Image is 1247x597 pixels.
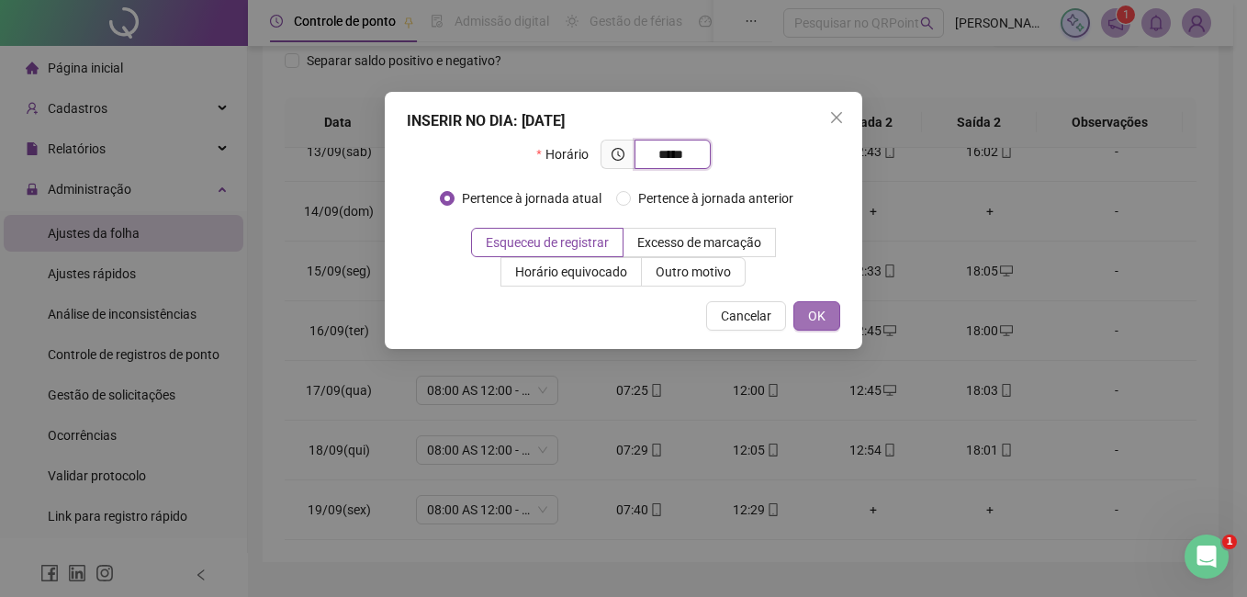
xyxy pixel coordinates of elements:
[536,140,600,169] label: Horário
[656,265,731,279] span: Outro motivo
[808,306,826,326] span: OK
[637,235,761,250] span: Excesso de marcação
[455,188,609,208] span: Pertence à jornada atual
[486,235,609,250] span: Esqueceu de registrar
[631,188,801,208] span: Pertence à jornada anterior
[515,265,627,279] span: Horário equivocado
[612,148,624,161] span: clock-circle
[721,306,771,326] span: Cancelar
[822,103,851,132] button: Close
[1185,535,1229,579] iframe: Intercom live chat
[829,110,844,125] span: close
[407,110,840,132] div: INSERIR NO DIA : [DATE]
[793,301,840,331] button: OK
[1222,535,1237,549] span: 1
[706,301,786,331] button: Cancelar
